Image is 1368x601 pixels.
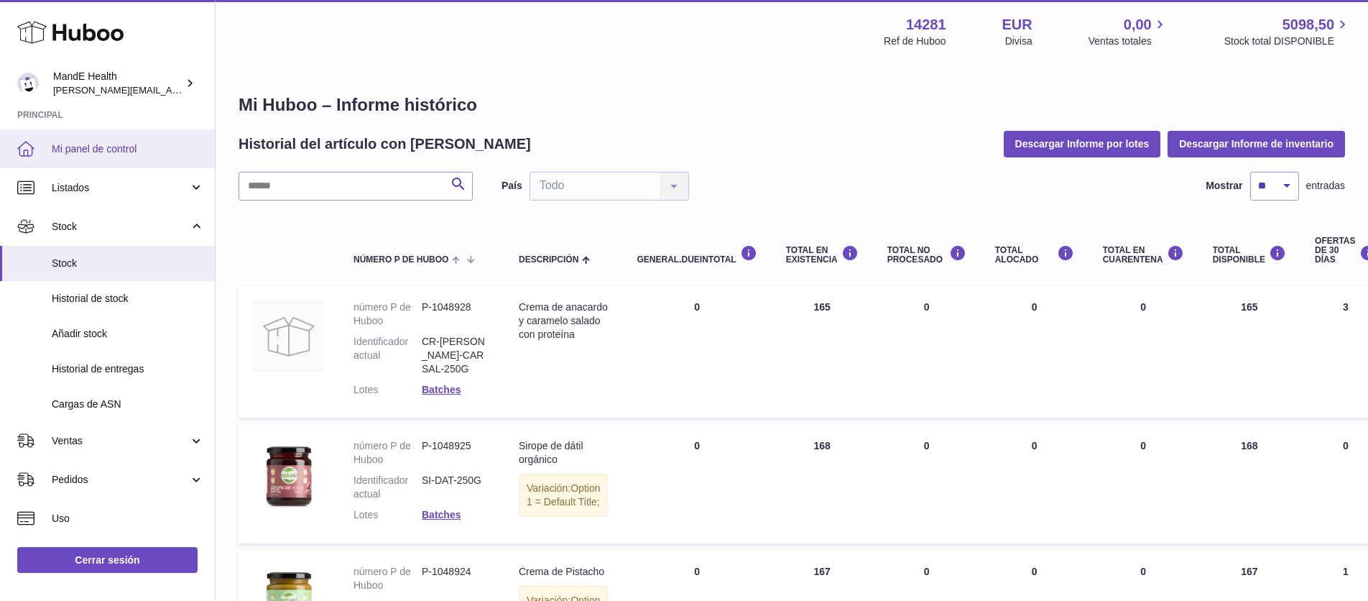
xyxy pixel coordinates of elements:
[1206,179,1242,193] label: Mostrar
[52,434,189,448] span: Ventas
[52,512,204,526] span: Uso
[253,300,325,372] img: product image
[422,565,490,592] dd: P-1048924
[1140,301,1146,313] span: 0
[786,245,859,265] div: Total en EXISTENCIA
[1089,15,1168,48] a: 0,00 Ventas totales
[1168,131,1345,157] button: Descargar Informe de inventario
[1002,15,1032,35] strong: EUR
[422,335,490,376] dd: CR-[PERSON_NAME]-CARSAL-250G
[52,292,204,306] span: Historial de stock
[353,300,422,328] dt: número P de Huboo
[519,255,578,265] span: Descripción
[995,245,1074,265] div: Total ALOCADO
[422,439,490,467] dd: P-1048925
[772,425,873,543] td: 168
[1103,245,1184,265] div: Total en CUARENTENA
[52,181,189,195] span: Listados
[772,286,873,418] td: 165
[519,439,608,467] div: Sirope de dátil orgánico
[53,84,365,96] span: [PERSON_NAME][EMAIL_ADDRESS][PERSON_NAME][DOMAIN_NAME]
[52,327,204,341] span: Añadir stock
[502,179,522,193] label: País
[53,70,182,97] div: MandE Health
[1306,179,1345,193] span: entradas
[1282,15,1334,35] span: 5098,50
[353,565,422,592] dt: número P de Huboo
[52,362,204,376] span: Historial de entregas
[884,35,946,48] div: Ref de Huboo
[519,565,608,579] div: Crema de Pistacho
[1198,286,1300,418] td: 165
[422,474,490,501] dd: SI-DAT-250G
[873,286,981,418] td: 0
[1224,15,1351,48] a: 5098,50 Stock total DISPONIBLE
[622,425,771,543] td: 0
[422,509,461,520] a: Batches
[17,73,39,94] img: luis.mendieta@mandehealth.com
[519,474,608,517] div: Variación:
[519,300,608,341] div: Crema de anacardo y caramelo salado con proteína
[353,439,422,467] dt: número P de Huboo
[52,398,204,411] span: Cargas de ASN
[353,335,422,376] dt: Identificador actual
[52,220,189,234] span: Stock
[353,255,448,265] span: número P de Huboo
[52,473,189,487] span: Pedidos
[1224,35,1351,48] span: Stock total DISPONIBLE
[637,245,757,265] div: general.dueInTotal
[981,425,1089,543] td: 0
[981,286,1089,418] td: 0
[422,384,461,395] a: Batches
[873,425,981,543] td: 0
[1213,245,1286,265] div: Total DISPONIBLE
[52,257,204,270] span: Stock
[622,286,771,418] td: 0
[1089,35,1168,48] span: Ventas totales
[1124,15,1152,35] span: 0,00
[239,134,531,154] h2: Historial del artículo con [PERSON_NAME]
[239,93,1345,116] h1: Mi Huboo – Informe histórico
[422,300,490,328] dd: P-1048928
[1005,35,1032,48] div: Divisa
[253,439,325,511] img: product image
[887,245,966,265] div: Total NO PROCESADO
[906,15,946,35] strong: 14281
[52,142,204,156] span: Mi panel de control
[1004,131,1161,157] button: Descargar Informe por lotes
[353,474,422,501] dt: Identificador actual
[1140,440,1146,451] span: 0
[353,508,422,522] dt: Lotes
[1140,566,1146,577] span: 0
[353,383,422,397] dt: Lotes
[17,547,198,573] a: Cerrar sesión
[1198,425,1300,543] td: 168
